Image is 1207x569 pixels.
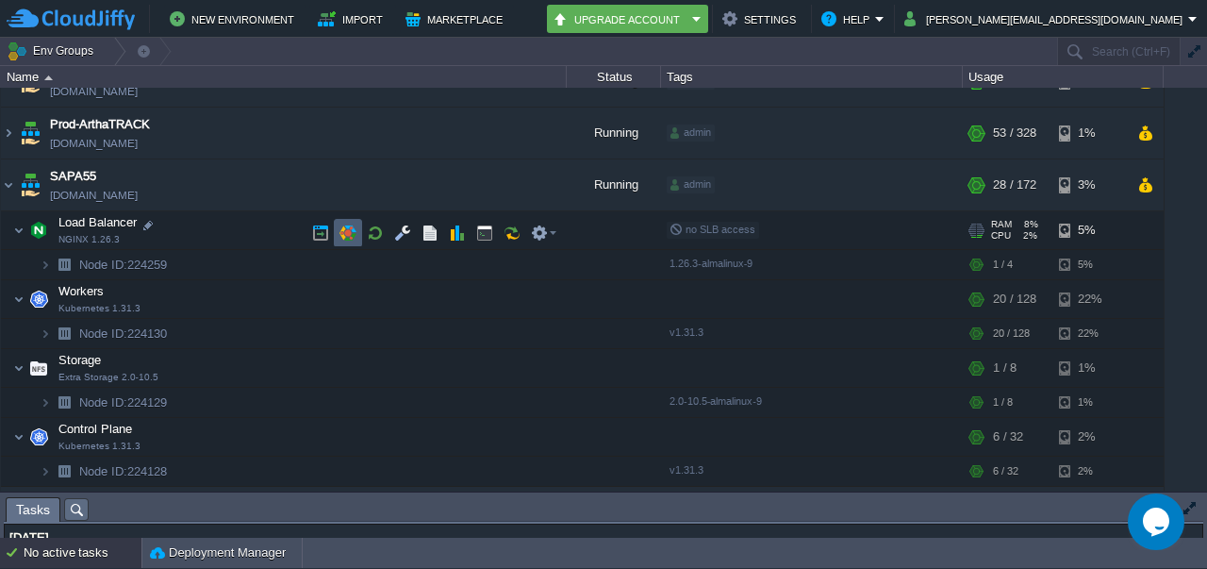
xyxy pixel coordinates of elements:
button: Marketplace [405,8,508,30]
div: 22% [1059,287,1120,325]
a: Node ID:224259 [77,263,170,279]
div: Running [567,166,661,217]
img: AMDAwAAAACH5BAEAAAAALAAAAAABAAEAAAICRAEAOw== [13,218,25,256]
div: admin [667,183,715,200]
div: 1% [1059,394,1120,424]
a: Node ID:224130 [77,332,170,348]
img: AMDAwAAAACH5BAEAAAAALAAAAAABAAEAAAICRAEAOw== [25,425,52,462]
div: 1 / 4 [993,257,1013,286]
img: AMDAwAAAACH5BAEAAAAALAAAAAABAAEAAAICRAEAOw== [1,114,16,165]
span: Storage [57,359,104,375]
div: 20 / 128 [993,287,1036,325]
span: Workers [57,290,107,306]
img: AMDAwAAAACH5BAEAAAAALAAAAAABAAEAAAICRAEAOw== [40,326,51,355]
button: Deployment Manager [150,544,286,562]
iframe: chat widget [1128,494,1188,550]
span: Kubernetes 1.31.3 [58,447,141,459]
button: Upgrade Account [553,8,686,30]
img: AMDAwAAAACH5BAEAAAAALAAAAAABAAEAAAICRAEAOw== [40,463,51,493]
span: Load Balancer [57,221,140,237]
img: AMDAwAAAACH5BAEAAAAALAAAAAABAAEAAAICRAEAOw== [25,356,52,393]
span: 224129 [77,401,170,417]
span: 2% [1018,237,1037,248]
div: Running [567,114,661,165]
div: Running [567,62,661,113]
div: 22% [1059,326,1120,355]
img: AMDAwAAAACH5BAEAAAAALAAAAAABAAEAAAICRAEAOw== [51,394,77,424]
div: [DATE] [5,526,1194,550]
span: 8% [1019,226,1038,237]
button: Settings [722,8,802,30]
img: AMDAwAAAACH5BAEAAAAALAAAAAABAAEAAAICRAEAOw== [13,356,25,393]
span: Tasks [16,498,50,522]
a: WorkersKubernetes 1.31.3 [57,291,107,305]
div: admin [667,79,715,96]
a: [DOMAIN_NAME] [50,89,138,108]
a: StorageExtra Storage 2.0-10.5 [57,360,104,374]
div: admin [667,131,715,148]
div: Name [2,66,566,88]
button: New Environment [170,8,300,30]
span: Control Plane [57,427,135,443]
div: 2% [1059,463,1120,493]
span: Node ID: [79,333,127,347]
div: Status [568,66,660,88]
span: Kubernetes 1.31.3 [58,310,141,321]
span: 224259 [77,263,170,279]
span: NGINX 1.26.3 [58,241,120,252]
button: Env Groups [7,38,100,64]
a: [DOMAIN_NAME] [50,192,138,211]
span: CPU [991,237,1011,248]
span: v1.31.3 [670,333,703,344]
div: 17 / 72 [993,62,1030,113]
div: 20 / 128 [993,326,1030,355]
div: 6 / 32 [993,463,1018,493]
a: Load BalancerNGINX 1.26.3 [57,222,140,236]
div: 28 / 172 [993,166,1036,217]
div: 53 / 328 [993,114,1036,165]
div: 1 / 8 [993,394,1013,424]
span: no SLB access [670,230,755,242]
a: Node ID:224128 [77,470,170,486]
img: AMDAwAAAACH5BAEAAAAALAAAAAABAAEAAAICRAEAOw== [17,62,43,113]
img: AMDAwAAAACH5BAEAAAAALAAAAAABAAEAAAICRAEAOw== [25,287,52,325]
img: CloudJiffy [7,8,135,31]
a: Control PlaneKubernetes 1.31.3 [57,428,135,443]
span: Node ID: [79,402,127,416]
div: 6 / 32 [993,425,1023,462]
span: 2.0-10.5-almalinux-9 [670,402,762,413]
a: SAPA55 [50,174,96,192]
img: AMDAwAAAACH5BAEAAAAALAAAAAABAAEAAAICRAEAOw== [17,114,43,165]
button: Help [821,8,875,30]
div: 2% [1059,425,1120,462]
a: Node ID:224129 [77,401,170,417]
div: 3% [1059,62,1120,113]
div: 1% [1059,114,1120,165]
img: AMDAwAAAACH5BAEAAAAALAAAAAABAAEAAAICRAEAOw== [13,425,25,462]
div: No active tasks [24,538,141,568]
span: Node ID: [79,264,127,278]
img: AMDAwAAAACH5BAEAAAAALAAAAAABAAEAAAICRAEAOw== [25,218,52,256]
button: [PERSON_NAME][EMAIL_ADDRESS][DOMAIN_NAME] [904,8,1188,30]
a: Prod-ArthaTRACK [50,122,150,141]
img: AMDAwAAAACH5BAEAAAAALAAAAAABAAEAAAICRAEAOw== [1,62,16,113]
span: 224130 [77,332,170,348]
span: Node ID: [79,471,127,485]
button: Import [318,8,389,30]
img: AMDAwAAAACH5BAEAAAAALAAAAAABAAEAAAICRAEAOw== [51,326,77,355]
span: 224128 [77,470,170,486]
span: RAM [991,226,1012,237]
img: AMDAwAAAACH5BAEAAAAALAAAAAABAAEAAAICRAEAOw== [40,257,51,286]
div: 1% [1059,356,1120,393]
a: [DOMAIN_NAME] [50,141,138,159]
img: AMDAwAAAACH5BAEAAAAALAAAAAABAAEAAAICRAEAOw== [51,257,77,286]
img: AMDAwAAAACH5BAEAAAAALAAAAAABAAEAAAICRAEAOw== [13,287,25,325]
img: AMDAwAAAACH5BAEAAAAALAAAAAABAAEAAAICRAEAOw== [17,166,43,217]
img: AMDAwAAAACH5BAEAAAAALAAAAAABAAEAAAICRAEAOw== [44,75,53,80]
img: AMDAwAAAACH5BAEAAAAALAAAAAABAAEAAAICRAEAOw== [51,463,77,493]
div: Tags [662,66,962,88]
div: 1 / 8 [993,356,1017,393]
span: v1.31.3 [670,471,703,482]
